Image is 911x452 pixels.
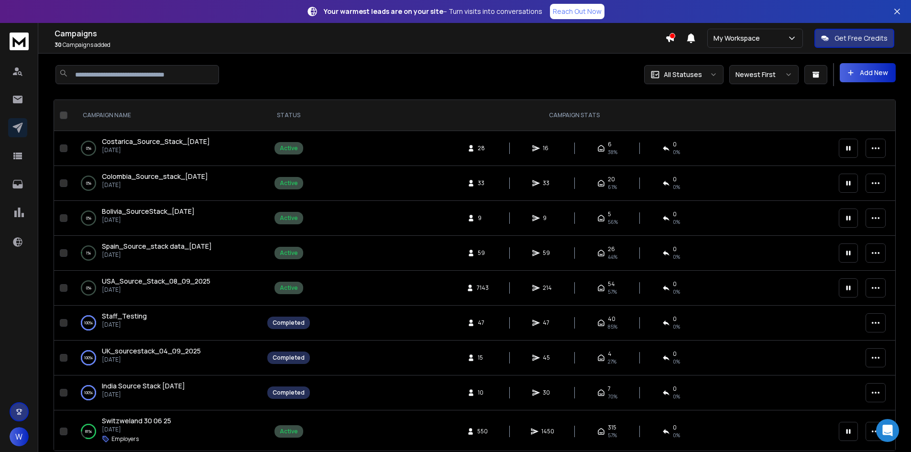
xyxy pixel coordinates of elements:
[673,350,677,358] span: 0
[10,427,29,446] button: W
[543,144,552,152] span: 16
[273,319,305,327] div: Completed
[673,141,677,148] span: 0
[713,33,764,43] p: My Workspace
[10,33,29,50] img: logo
[673,385,677,393] span: 0
[673,323,680,331] span: 0 %
[85,427,92,436] p: 81 %
[86,178,91,188] p: 0 %
[71,201,262,236] td: 0%Bolivia_SourceStack_[DATE][DATE]
[102,242,212,251] span: Spain_Source_stack data_[DATE]
[71,271,262,306] td: 0%USA_Source_Stack_08_09_2025[DATE]
[102,251,212,259] p: [DATE]
[608,385,611,393] span: 7
[729,65,799,84] button: Newest First
[102,426,171,433] p: [DATE]
[814,29,894,48] button: Get Free Credits
[840,63,896,82] button: Add New
[608,245,615,253] span: 26
[664,70,702,79] p: All Statuses
[84,388,93,397] p: 100 %
[102,146,210,154] p: [DATE]
[102,356,201,364] p: [DATE]
[673,218,680,226] span: 0 %
[280,249,298,257] div: Active
[608,141,612,148] span: 6
[71,131,262,166] td: 0%Costarica_Source_Stack_[DATE][DATE]
[608,176,615,183] span: 20
[608,288,617,296] span: 57 %
[71,306,262,341] td: 100%Staff_Testing[DATE]
[273,389,305,397] div: Completed
[102,181,208,189] p: [DATE]
[273,354,305,362] div: Completed
[608,253,617,261] span: 44 %
[553,7,602,16] p: Reach Out Now
[673,176,677,183] span: 0
[673,358,680,365] span: 0 %
[280,214,298,222] div: Active
[608,315,615,323] span: 40
[55,41,62,49] span: 30
[543,214,552,222] span: 9
[102,346,201,356] a: UK_sourcestack_04_09_2025
[55,41,665,49] p: Campaigns added
[673,253,680,261] span: 0 %
[86,248,91,258] p: 1 %
[324,7,443,16] strong: Your warmest leads are on your site
[478,144,487,152] span: 28
[280,179,298,187] div: Active
[876,419,899,442] div: Open Intercom Messenger
[608,358,616,365] span: 27 %
[673,210,677,218] span: 0
[71,100,262,131] th: CAMPAIGN NAME
[478,319,487,327] span: 47
[673,183,680,191] span: 0 %
[673,424,677,431] span: 0
[543,354,552,362] span: 45
[102,311,147,320] span: Staff_Testing
[477,428,488,435] span: 550
[86,283,91,293] p: 0 %
[673,288,680,296] span: 0 %
[102,137,210,146] a: Costarica_Source_Stack_[DATE]
[608,218,618,226] span: 56 %
[608,210,611,218] span: 5
[84,318,93,328] p: 100 %
[316,100,833,131] th: CAMPAIGN STATS
[478,179,487,187] span: 33
[608,393,617,400] span: 70 %
[102,311,147,321] a: Staff_Testing
[673,280,677,288] span: 0
[543,249,552,257] span: 59
[102,391,185,398] p: [DATE]
[102,216,195,224] p: [DATE]
[673,393,680,400] span: 0 %
[102,207,195,216] a: Bolivia_SourceStack_[DATE]
[543,179,552,187] span: 33
[608,323,617,331] span: 85 %
[84,353,93,363] p: 100 %
[608,148,617,156] span: 38 %
[102,276,210,286] span: USA_Source_Stack_08_09_2025
[478,249,487,257] span: 59
[608,424,616,431] span: 315
[280,428,298,435] div: Active
[102,172,208,181] a: Colombia_Source_stack_[DATE]
[102,321,147,329] p: [DATE]
[673,245,677,253] span: 0
[71,341,262,375] td: 100%UK_sourcestack_04_09_2025[DATE]
[102,416,171,426] a: Switzweland 30 06 25
[102,381,185,391] a: India Source Stack [DATE]
[280,284,298,292] div: Active
[86,143,91,153] p: 0 %
[673,315,677,323] span: 0
[478,354,487,362] span: 15
[543,389,552,397] span: 30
